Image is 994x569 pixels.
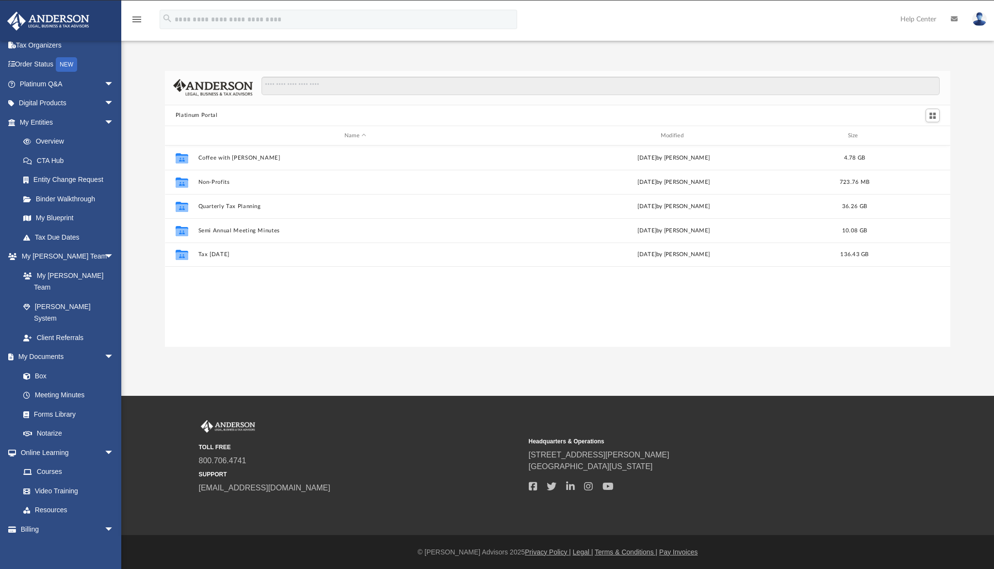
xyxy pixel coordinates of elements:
span: 136.43 GB [840,252,868,258]
i: menu [131,14,143,25]
a: My Documentsarrow_drop_down [7,347,124,367]
button: Quarterly Tax Planning [198,203,512,210]
span: arrow_drop_down [104,347,124,367]
a: [STREET_ADDRESS][PERSON_NAME] [529,451,669,459]
div: NEW [56,57,77,72]
a: My [PERSON_NAME] Team [14,266,119,297]
a: Notarize [14,424,124,443]
a: Order StatusNEW [7,55,129,75]
span: arrow_drop_down [104,443,124,463]
a: Terms & Conditions | [595,548,657,556]
a: [EMAIL_ADDRESS][DOMAIN_NAME] [199,484,330,492]
a: Courses [14,462,124,482]
a: Privacy Policy | [525,548,571,556]
div: [DATE] by [PERSON_NAME] [517,178,831,187]
div: Modified [516,131,831,140]
span: arrow_drop_down [104,520,124,539]
a: Entity Change Request [14,170,129,190]
span: 10.08 GB [842,228,867,233]
button: Platinum Portal [176,111,218,120]
div: [DATE] by [PERSON_NAME] [517,227,831,235]
a: Overview [14,132,129,151]
a: Resources [14,501,124,520]
a: Billingarrow_drop_down [7,520,129,539]
a: Meeting Minutes [14,386,124,405]
a: My Blueprint [14,209,124,228]
a: Forms Library [14,405,119,424]
button: Coffee with [PERSON_NAME] [198,155,512,161]
button: Semi Annual Meeting Minutes [198,228,512,234]
a: Legal | [573,548,593,556]
span: arrow_drop_down [104,94,124,114]
a: Binder Walkthrough [14,189,129,209]
a: Box [14,366,119,386]
div: Size [835,131,874,140]
a: Client Referrals [14,328,124,347]
span: arrow_drop_down [104,74,124,94]
a: Tax Organizers [7,35,129,55]
span: arrow_drop_down [104,113,124,132]
button: Switch to Grid View [926,109,940,122]
small: Headquarters & Operations [529,437,852,446]
a: CTA Hub [14,151,129,170]
a: [GEOGRAPHIC_DATA][US_STATE] [529,462,653,471]
div: [DATE] by [PERSON_NAME] [517,202,831,211]
a: menu [131,18,143,25]
a: Digital Productsarrow_drop_down [7,94,129,113]
small: TOLL FREE [199,443,522,452]
a: Pay Invoices [659,548,698,556]
a: My Entitiesarrow_drop_down [7,113,129,132]
div: © [PERSON_NAME] Advisors 2025 [121,547,994,557]
i: search [162,13,173,24]
div: id [169,131,194,140]
div: [DATE] by [PERSON_NAME] [517,154,831,163]
div: grid [165,146,950,347]
img: Anderson Advisors Platinum Portal [4,12,92,31]
button: Tax [DATE] [198,252,512,258]
span: arrow_drop_down [104,247,124,267]
a: [PERSON_NAME] System [14,297,124,328]
img: Anderson Advisors Platinum Portal [199,420,257,433]
a: Video Training [14,481,119,501]
div: [DATE] by [PERSON_NAME] [517,251,831,260]
a: Platinum Q&Aarrow_drop_down [7,74,129,94]
span: 36.26 GB [842,204,867,209]
div: Name [197,131,512,140]
a: Online Learningarrow_drop_down [7,443,124,462]
small: SUPPORT [199,470,522,479]
a: 800.706.4741 [199,456,246,465]
span: 4.78 GB [844,155,865,161]
a: Tax Due Dates [14,228,129,247]
div: id [878,131,946,140]
input: Search files and folders [261,77,940,95]
span: 723.76 MB [840,179,869,185]
button: Non-Profits [198,179,512,185]
a: My [PERSON_NAME] Teamarrow_drop_down [7,247,124,266]
img: User Pic [972,12,987,26]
